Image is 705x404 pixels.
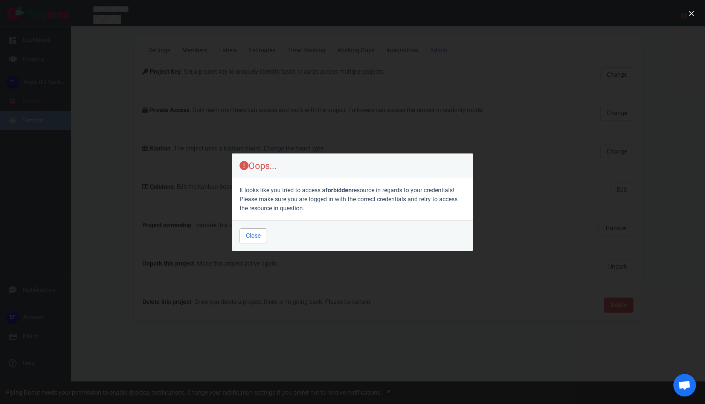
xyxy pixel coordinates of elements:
[325,187,352,194] b: forbidden
[240,228,267,243] button: Close
[685,8,697,20] button: close
[232,178,473,220] section: It looks like you tried to access a resource in regards to your credentials! Please make sure you...
[240,161,465,170] p: Oops...
[673,374,696,396] div: Bate-papo aberto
